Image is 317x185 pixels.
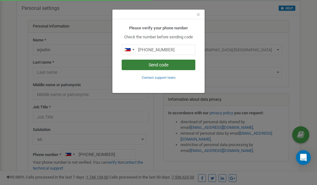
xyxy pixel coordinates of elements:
[122,34,195,40] p: Check the number before sending code
[197,11,200,18] button: Close
[142,75,176,80] a: Contact support team
[129,26,188,30] b: Please verify your phone number
[142,76,176,80] small: Contact support team
[197,11,200,18] span: ×
[122,60,195,70] button: Send code
[122,45,136,55] div: Telephone country code
[296,150,311,165] div: Open Intercom Messenger
[122,44,195,55] input: 0905 123 4567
